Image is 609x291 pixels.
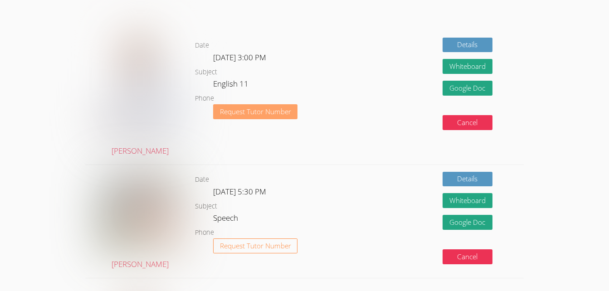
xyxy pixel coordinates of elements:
[213,104,298,119] button: Request Tutor Number
[99,172,181,254] img: avatar.png
[443,81,492,96] a: Google Doc
[213,52,266,63] span: [DATE] 3:00 PM
[99,172,181,272] a: [PERSON_NAME]
[443,59,492,74] button: Whiteboard
[443,115,492,130] button: Cancel
[195,67,217,78] dt: Subject
[99,17,181,157] a: [PERSON_NAME]
[213,212,240,227] dd: Speech
[443,172,492,187] a: Details
[213,186,266,197] span: [DATE] 5:30 PM
[443,215,492,230] a: Google Doc
[220,108,291,115] span: Request Tutor Number
[195,174,209,185] dt: Date
[195,227,214,238] dt: Phone
[443,193,492,208] button: Whiteboard
[443,38,492,53] a: Details
[443,249,492,264] button: Cancel
[195,40,209,51] dt: Date
[99,17,181,141] img: avatar.png
[213,78,250,93] dd: English 11
[195,93,214,104] dt: Phone
[195,201,217,212] dt: Subject
[220,242,291,249] span: Request Tutor Number
[213,238,298,253] button: Request Tutor Number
